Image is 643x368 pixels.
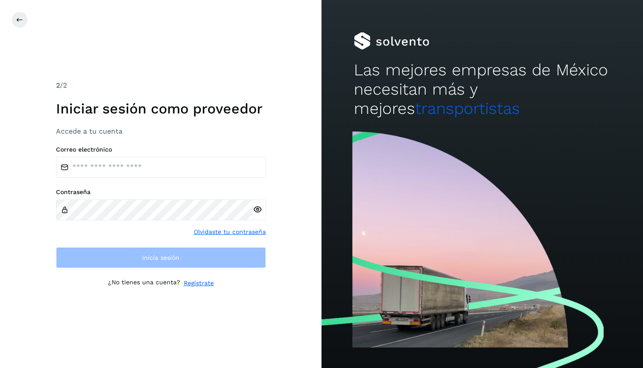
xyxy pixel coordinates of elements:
[56,100,266,117] h1: Iniciar sesión como proveedor
[56,247,266,268] button: Inicia sesión
[56,81,60,89] span: 2
[56,127,266,135] h3: Accede a tu cuenta
[142,255,179,261] span: Inicia sesión
[184,279,214,288] a: Regístrate
[56,146,266,153] label: Correo electrónico
[415,99,520,118] span: transportistas
[108,279,180,288] p: ¿No tienes una cuenta?
[194,227,266,237] a: Olvidaste tu contraseña
[56,80,266,91] div: /2
[56,188,266,196] label: Contraseña
[354,60,611,119] h2: Las mejores empresas de México necesitan más y mejores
